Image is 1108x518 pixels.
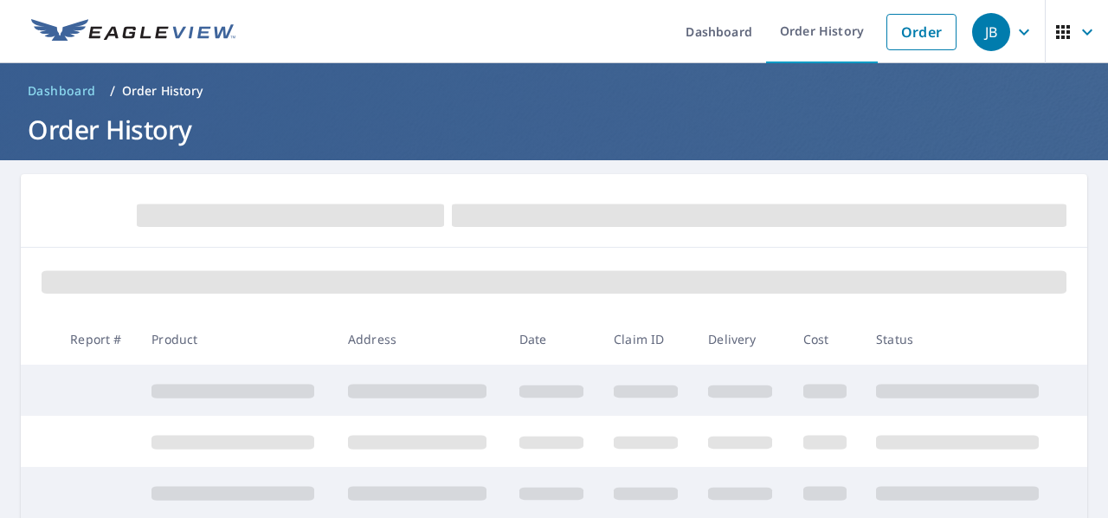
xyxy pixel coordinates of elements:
p: Order History [122,82,203,100]
span: Dashboard [28,82,96,100]
h1: Order History [21,112,1087,147]
a: Order [886,14,957,50]
th: Product [138,314,334,365]
img: EV Logo [31,19,235,45]
div: JB [972,13,1010,51]
a: Dashboard [21,77,103,105]
th: Report # [56,314,138,365]
th: Delivery [694,314,789,365]
th: Address [334,314,506,365]
li: / [110,81,115,101]
th: Status [862,314,1059,365]
th: Date [506,314,600,365]
th: Claim ID [600,314,694,365]
th: Cost [789,314,863,365]
nav: breadcrumb [21,77,1087,105]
